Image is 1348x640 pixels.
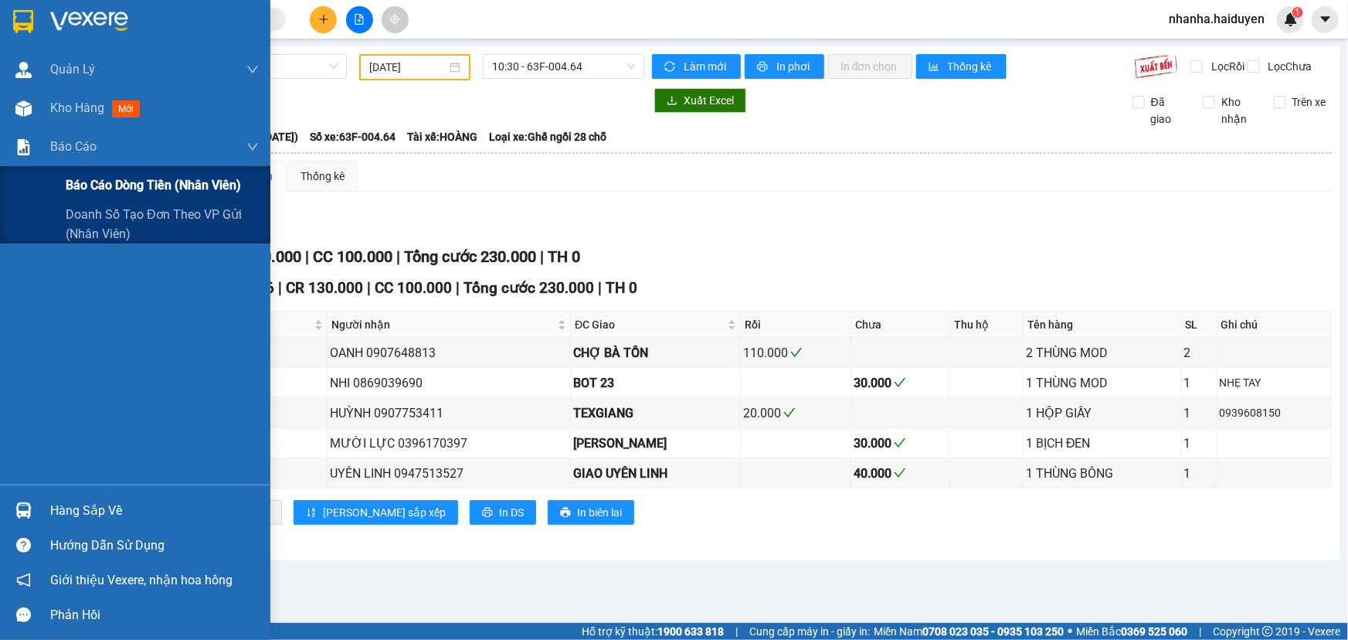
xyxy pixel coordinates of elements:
div: 1 BỊCH ĐEN [1026,434,1178,453]
img: solution-icon [15,139,32,155]
span: Miền Nam [874,623,1064,640]
button: printerIn DS [470,500,536,525]
span: | [456,279,460,297]
div: 1 HỘP GIẤY [1026,403,1178,423]
th: Ghi chú [1217,312,1332,338]
span: Loại xe: Ghế ngồi 28 chỗ [489,128,606,145]
span: plus [318,14,329,25]
strong: 0708 023 035 - 0935 103 250 [922,625,1064,638]
img: warehouse-icon [15,62,32,78]
span: Quản Lý [50,60,95,79]
button: plus [310,6,337,33]
th: Rồi [741,312,851,338]
strong: 1900 633 818 [657,625,724,638]
span: check [783,407,796,419]
button: printerIn phơi [745,54,824,79]
div: Hướng dẫn sử dụng [50,534,259,557]
span: aim [389,14,400,25]
span: file-add [354,14,365,25]
div: 1 [1184,373,1214,393]
span: notification [16,573,31,587]
img: warehouse-icon [15,100,32,117]
span: Số xe: 63F-004.64 [310,128,396,145]
button: downloadXuất Excel [654,88,746,113]
span: Tổng cước 230.000 [463,279,594,297]
img: warehouse-icon [15,502,32,519]
span: ĐC Giao [575,316,725,333]
div: 30.000 [854,434,947,453]
span: CC 100.000 [313,247,392,266]
span: [PERSON_NAME] sắp xếp [323,504,446,521]
span: printer [757,61,770,73]
span: CC 100.000 [375,279,452,297]
span: Lọc Chưa [1262,58,1315,75]
span: | [305,247,309,266]
div: 2 [1184,343,1214,363]
span: check [790,346,803,359]
span: printer [560,507,571,519]
button: aim [382,6,409,33]
span: sort-ascending [306,507,317,519]
span: down [246,63,259,76]
div: CHỢ BÀ TỒN [573,343,738,363]
div: NHẸ TAY [1220,374,1329,391]
div: HUỲNH 0907753411 [330,403,568,423]
button: sort-ascending[PERSON_NAME] sắp xếp [294,500,458,525]
div: 1 THÙNG MOD [1026,373,1178,393]
span: Người nhận [331,316,555,333]
span: TH 0 [606,279,637,297]
span: copyright [1262,626,1273,637]
span: In biên lai [577,504,622,521]
div: UYÊN LINH 0947513527 [330,464,568,483]
button: bar-chartThống kê [916,54,1007,79]
span: TH 0 [548,247,580,266]
span: Tài xế: HOÀNG [407,128,477,145]
span: Thống kê [948,58,994,75]
input: 16/09/2023 [369,59,447,76]
span: Xuất Excel [684,92,734,109]
span: mới [112,100,140,117]
div: 1 THÙNG BÔNG [1026,464,1178,483]
span: Đã giao [1145,94,1191,128]
div: 20.000 [743,403,848,423]
div: 1 [1184,464,1214,483]
div: OANH 0907648813 [330,343,568,363]
div: [PERSON_NAME] [573,434,738,453]
div: Thống kê [300,168,345,185]
span: caret-down [1319,12,1333,26]
span: | [735,623,738,640]
span: | [396,247,400,266]
span: | [598,279,602,297]
span: bar-chart [929,61,942,73]
span: Báo cáo dòng tiền (nhân viên) [66,175,241,195]
div: 1 [1184,403,1214,423]
span: Kho nhận [1215,94,1261,128]
button: syncLàm mới [652,54,741,79]
span: sync [664,61,677,73]
div: TEXGIANG [573,403,738,423]
span: Làm mới [684,58,728,75]
span: Trên xe [1286,94,1333,111]
span: CR 130.000 [286,279,363,297]
strong: 0369 525 060 [1121,625,1187,638]
div: 1 [1184,434,1214,453]
span: check [894,437,906,449]
span: Báo cáo [50,137,97,156]
sup: 1 [1292,7,1303,18]
button: caret-down [1312,6,1339,33]
div: GIAO UYÊN LINH [573,464,738,483]
img: icon-new-feature [1284,12,1298,26]
th: SL [1182,312,1217,338]
span: 10:30 - 63F-004.64 [492,55,635,78]
div: 2 THÙNG MOD [1026,343,1178,363]
span: | [1199,623,1201,640]
span: Doanh số tạo đơn theo VP gửi (nhân viên) [66,205,259,243]
div: MƯỜI LỰC 0396170397 [330,434,568,453]
span: ⚪️ [1068,628,1072,635]
span: In phơi [776,58,812,75]
span: down [246,141,259,153]
span: nhanha.haiduyen [1156,9,1277,29]
span: Lọc Rồi [1205,58,1247,75]
div: BOT 23 [573,373,738,393]
button: file-add [346,6,373,33]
